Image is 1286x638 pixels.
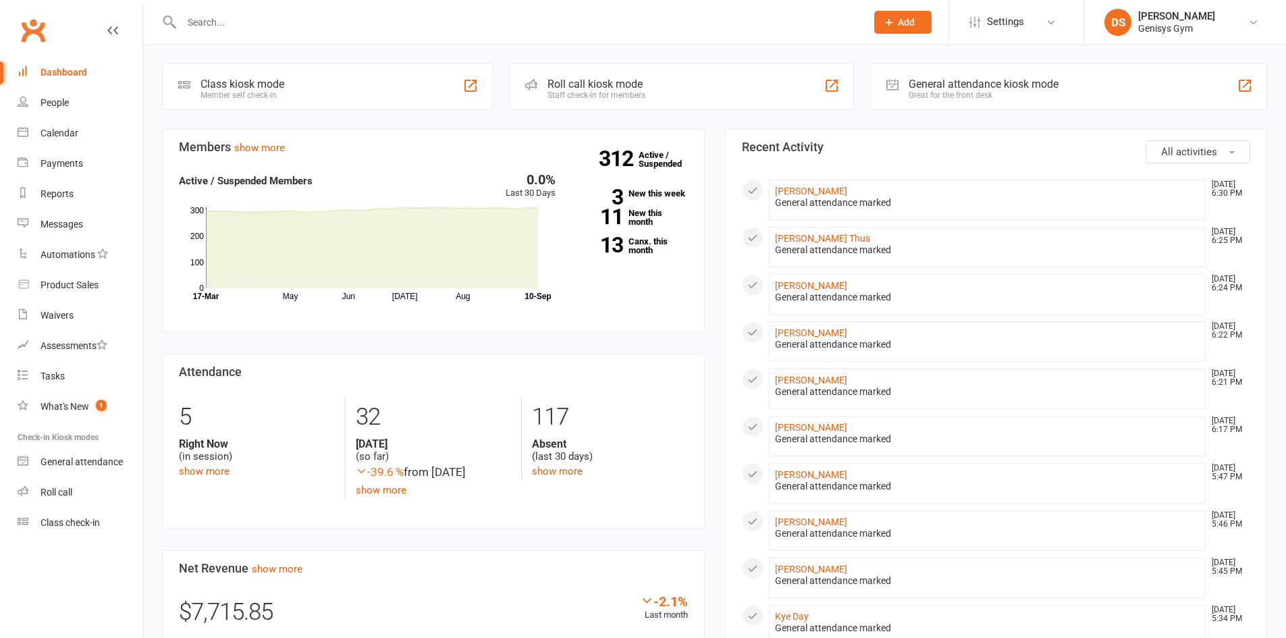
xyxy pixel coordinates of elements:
[356,437,511,463] div: (so far)
[356,437,511,450] strong: [DATE]
[16,14,50,47] a: Clubworx
[179,397,335,437] div: 5
[18,179,142,209] a: Reports
[874,11,932,34] button: Add
[41,188,74,199] div: Reports
[775,386,1200,398] div: General attendance marked
[1205,275,1250,292] time: [DATE] 6:24 PM
[18,240,142,270] a: Automations
[179,365,688,379] h3: Attendance
[599,149,639,169] strong: 312
[1138,10,1215,22] div: [PERSON_NAME]
[179,140,688,154] h3: Members
[18,88,142,118] a: People
[252,563,302,575] a: show more
[41,487,72,498] div: Roll call
[18,508,142,538] a: Class kiosk mode
[1146,140,1250,163] button: All activities
[41,517,100,528] div: Class check-in
[775,197,1200,209] div: General attendance marked
[576,189,688,198] a: 3New this week
[576,187,623,207] strong: 3
[41,280,99,290] div: Product Sales
[356,397,511,437] div: 32
[1138,22,1215,34] div: Genisys Gym
[1104,9,1131,36] div: DS
[640,593,688,608] div: -2.1%
[1205,606,1250,623] time: [DATE] 5:34 PM
[576,235,623,255] strong: 13
[200,78,284,90] div: Class kiosk mode
[1205,558,1250,576] time: [DATE] 5:45 PM
[179,593,688,638] div: $7,715.85
[909,78,1059,90] div: General attendance kiosk mode
[179,175,313,187] strong: Active / Suspended Members
[18,300,142,331] a: Waivers
[179,465,230,477] a: show more
[41,401,89,412] div: What's New
[18,361,142,392] a: Tasks
[1205,322,1250,340] time: [DATE] 6:22 PM
[775,516,847,527] a: [PERSON_NAME]
[987,7,1024,37] span: Settings
[775,422,847,433] a: [PERSON_NAME]
[41,97,69,108] div: People
[898,17,915,28] span: Add
[41,158,83,169] div: Payments
[41,67,87,78] div: Dashboard
[18,57,142,88] a: Dashboard
[775,575,1200,587] div: General attendance marked
[775,375,847,386] a: [PERSON_NAME]
[41,456,123,467] div: General attendance
[41,310,74,321] div: Waivers
[576,207,623,227] strong: 11
[18,209,142,240] a: Messages
[532,397,687,437] div: 117
[532,437,687,463] div: (last 30 days)
[41,249,95,260] div: Automations
[18,447,142,477] a: General attendance kiosk mode
[532,465,583,477] a: show more
[775,339,1200,350] div: General attendance marked
[639,140,698,178] a: 312Active / Suspended
[775,622,1200,634] div: General attendance marked
[178,13,857,32] input: Search...
[775,186,847,196] a: [PERSON_NAME]
[179,437,335,450] strong: Right Now
[356,465,404,479] span: -39.6 %
[532,437,687,450] strong: Absent
[1205,228,1250,245] time: [DATE] 6:25 PM
[41,128,78,138] div: Calendar
[909,90,1059,100] div: Great for the front desk
[640,593,688,622] div: Last month
[96,400,107,411] span: 1
[1205,180,1250,198] time: [DATE] 6:30 PM
[1161,146,1217,158] span: All activities
[775,469,847,480] a: [PERSON_NAME]
[41,371,65,381] div: Tasks
[1205,464,1250,481] time: [DATE] 5:47 PM
[18,392,142,422] a: What's New1
[775,611,809,622] a: Kye Day
[775,433,1200,445] div: General attendance marked
[41,219,83,230] div: Messages
[547,78,645,90] div: Roll call kiosk mode
[200,90,284,100] div: Member self check-in
[506,173,556,201] div: Last 30 Days
[775,481,1200,492] div: General attendance marked
[18,477,142,508] a: Roll call
[775,280,847,291] a: [PERSON_NAME]
[775,292,1200,303] div: General attendance marked
[1205,417,1250,434] time: [DATE] 6:17 PM
[356,463,511,481] div: from [DATE]
[179,562,688,575] h3: Net Revenue
[775,528,1200,539] div: General attendance marked
[1205,511,1250,529] time: [DATE] 5:46 PM
[775,233,870,244] a: [PERSON_NAME] Thus
[18,270,142,300] a: Product Sales
[576,209,688,226] a: 11New this month
[576,237,688,255] a: 13Canx. this month
[775,327,847,338] a: [PERSON_NAME]
[775,564,847,575] a: [PERSON_NAME]
[506,173,556,186] div: 0.0%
